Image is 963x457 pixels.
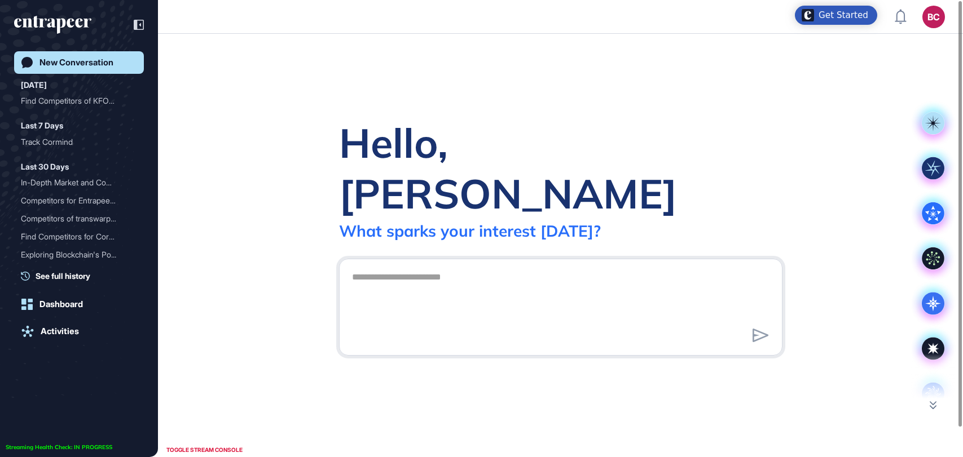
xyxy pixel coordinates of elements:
div: Get Started [819,10,868,21]
div: What sparks your interest [DATE]? [339,221,601,241]
div: Open Get Started checklist [795,6,877,25]
a: See full history [21,270,144,282]
div: Competitors of transwarp.io [21,210,137,228]
a: Activities [14,320,144,343]
div: Last 30 Days [21,160,69,174]
div: Exploring Blockchain's Potential in Health Insurance [21,246,137,264]
span: See full history [36,270,90,282]
div: Find Competitors of KFOBIX [21,92,137,110]
div: In-Depth Market and Competitive Analysis for Hunter's AI Recruiting Agent [21,174,137,192]
div: Track Cormind [21,133,137,151]
a: New Conversation [14,51,144,74]
div: Find Competitors of KFOBI... [21,92,128,110]
button: BC [922,6,945,28]
div: Competitors for Entrapeer's Hunter Agent [21,192,137,210]
div: Dashboard [39,299,83,309]
div: Track Cormind [21,133,128,151]
div: New Conversation [39,57,113,68]
img: launcher-image-alternative-text [802,9,814,21]
div: [DATE] [21,78,47,92]
div: Last 7 Days [21,119,63,132]
div: Find Competitors for Cormind [21,228,137,246]
div: Competitors for Entrapeer... [21,192,128,210]
a: Dashboard [14,293,144,316]
div: Activities [41,326,79,336]
div: Find Competitors for Corm... [21,228,128,246]
div: TOGGLE STREAM CONSOLE [164,443,245,457]
div: Hello, [PERSON_NAME] [339,117,782,219]
div: Competitors of transwarp.... [21,210,128,228]
div: Exploring Blockchain's Po... [21,246,128,264]
div: entrapeer-logo [14,16,91,34]
div: In-Depth Market and Compe... [21,174,128,192]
